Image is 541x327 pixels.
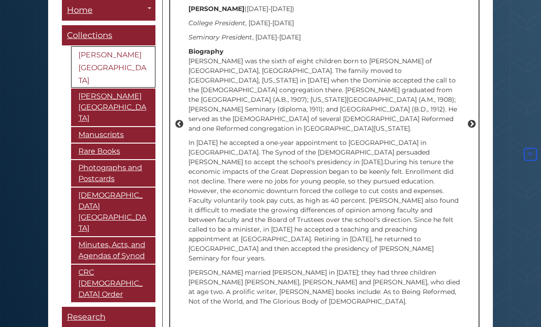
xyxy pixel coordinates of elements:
a: Rare Books [71,144,155,159]
span: Research [67,312,105,322]
a: Photographs and Postcards [71,160,155,187]
strong: [PERSON_NAME] [188,5,244,13]
a: [PERSON_NAME][GEOGRAPHIC_DATA] [71,89,155,126]
p: [PERSON_NAME] married [PERSON_NAME] in [DATE]; they had three children [PERSON_NAME] [PERSON_NAME... [188,268,460,306]
p: ([DATE]-[DATE]) [188,4,460,14]
a: Collections [62,25,155,46]
a: Manuscripts [71,127,155,143]
button: Next [467,120,476,129]
strong: Biography [188,47,223,55]
button: Previous [175,120,184,129]
p: [PERSON_NAME] was the sixth of eight children born to [PERSON_NAME] of [GEOGRAPHIC_DATA], [GEOGRA... [188,47,460,133]
a: Back to Top [522,150,539,159]
em: Seminary President [188,33,252,41]
p: In [DATE] he accepted a one-year appointment to [GEOGRAPHIC_DATA] in [GEOGRAPHIC_DATA]. The Synod... [188,138,460,263]
a: [PERSON_NAME][GEOGRAPHIC_DATA] [71,46,155,88]
p: , [DATE]-[DATE] [188,18,460,28]
span: Home [67,5,93,15]
p: , [DATE]-[DATE] [188,33,460,42]
em: College President [188,19,245,27]
span: Collections [67,30,112,40]
a: [DEMOGRAPHIC_DATA][GEOGRAPHIC_DATA] [71,188,155,236]
a: Minutes, Acts, and Agendas of Synod [71,237,155,264]
a: CRC [DEMOGRAPHIC_DATA] Order [71,265,155,302]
